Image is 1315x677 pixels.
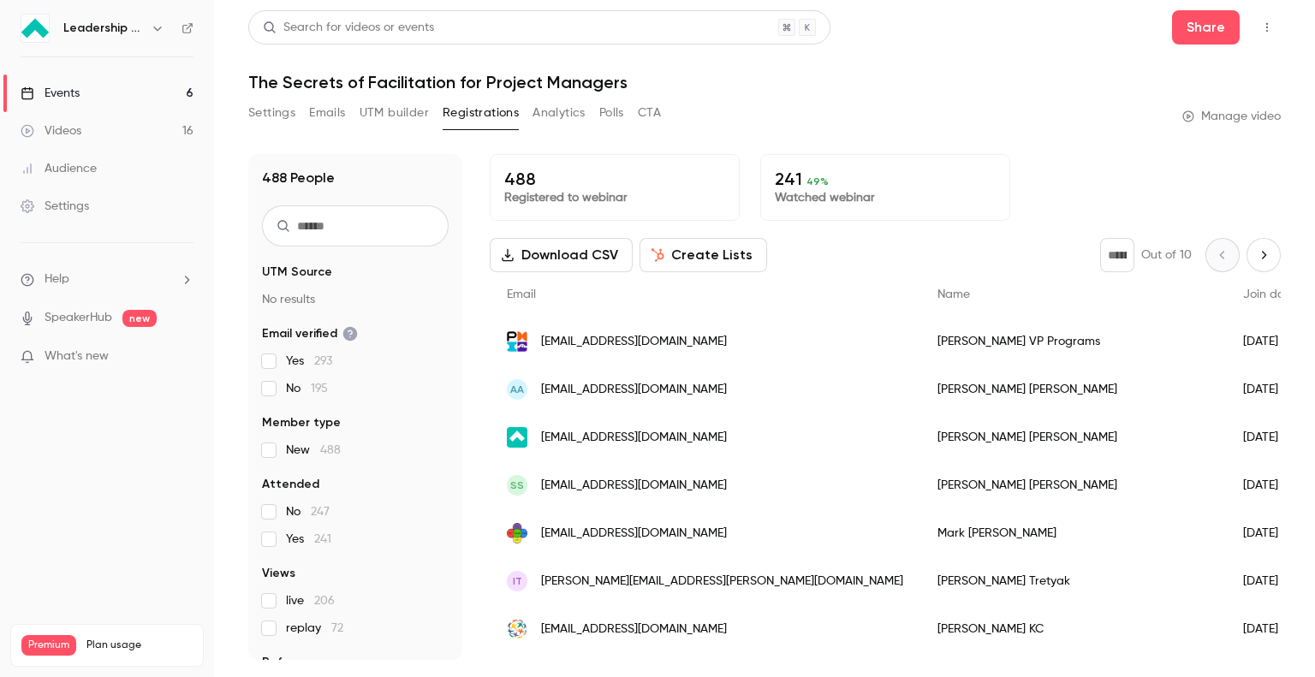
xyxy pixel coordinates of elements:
div: [DATE] [1226,413,1313,461]
span: 241 [314,533,331,545]
p: Registered to webinar [504,189,725,206]
span: [EMAIL_ADDRESS][DOMAIN_NAME] [541,429,727,447]
div: Events [21,85,80,102]
p: Out of 10 [1141,246,1192,264]
span: Yes [286,353,332,370]
span: Help [45,270,69,288]
span: 206 [314,595,335,607]
p: No results [262,291,449,308]
span: live [286,592,335,609]
button: UTM builder [360,99,429,127]
button: Polls [599,99,624,127]
span: Email verified [262,325,358,342]
a: Manage video [1182,108,1281,125]
button: Next page [1247,238,1281,272]
div: [DATE] [1226,509,1313,557]
img: markentrekin.com [507,523,527,543]
button: Registrations [443,99,519,127]
li: help-dropdown-opener [21,270,193,288]
span: 488 [320,444,341,456]
p: 488 [504,169,725,189]
span: Email [507,288,536,300]
span: [PERSON_NAME][EMAIL_ADDRESS][PERSON_NAME][DOMAIN_NAME] [541,573,903,591]
div: [PERSON_NAME] KC [920,605,1226,653]
p: Watched webinar [775,189,996,206]
span: Plan usage [86,638,193,652]
button: Create Lists [640,238,767,272]
span: IT [513,573,522,589]
span: Name [937,288,970,300]
span: 247 [311,506,330,518]
div: [PERSON_NAME] [PERSON_NAME] [920,461,1226,509]
div: [PERSON_NAME] [PERSON_NAME] [920,413,1226,461]
span: Referrer [262,654,310,671]
span: [EMAIL_ADDRESS][DOMAIN_NAME] [541,621,727,638]
h1: 488 People [262,168,335,188]
span: Join date [1243,288,1296,300]
span: [EMAIL_ADDRESS][DOMAIN_NAME] [541,381,727,399]
div: Search for videos or events [263,19,434,37]
span: replay [286,620,343,637]
span: [EMAIL_ADDRESS][DOMAIN_NAME] [541,525,727,543]
span: AA [510,382,524,397]
iframe: Noticeable Trigger [173,349,193,365]
div: Audience [21,160,97,177]
span: Premium [21,635,76,656]
span: 195 [311,383,328,395]
img: pmi-portland.org [507,331,527,352]
span: No [286,503,330,520]
span: No [286,380,328,397]
p: 241 [775,169,996,189]
div: [DATE] [1226,365,1313,413]
span: Yes [286,531,331,548]
button: Analytics [533,99,586,127]
h6: Leadership Strategies - 2025 Webinars [63,20,144,37]
img: Leadership Strategies - 2025 Webinars [21,15,49,42]
div: [DATE] [1226,461,1313,509]
div: Settings [21,198,89,215]
div: [DATE] [1226,557,1313,605]
span: UTM Source [262,264,332,281]
span: 49 % [806,175,829,187]
button: Share [1172,10,1240,45]
div: [DATE] [1226,318,1313,365]
a: SpeakerHub [45,309,112,327]
button: CTA [638,99,661,127]
span: Attended [262,476,319,493]
span: 293 [314,355,332,367]
div: Videos [21,122,81,140]
span: [EMAIL_ADDRESS][DOMAIN_NAME] [541,333,727,351]
img: leadstrat.com [507,427,527,448]
div: [PERSON_NAME] [PERSON_NAME] [920,365,1226,413]
span: SS [510,478,524,493]
div: [PERSON_NAME] Tretyak [920,557,1226,605]
div: [DATE] [1226,605,1313,653]
span: Member type [262,414,341,431]
div: [PERSON_NAME] VP Programs [920,318,1226,365]
img: globalpeace.org [507,619,527,639]
span: new [122,310,157,327]
span: What's new [45,347,109,365]
div: Mark [PERSON_NAME] [920,509,1226,557]
span: Views [262,565,295,582]
h1: The Secrets of Facilitation for Project Managers [248,72,1281,92]
span: [EMAIL_ADDRESS][DOMAIN_NAME] [541,477,727,495]
button: Settings [248,99,295,127]
button: Emails [309,99,345,127]
span: 72 [331,622,343,634]
button: Download CSV [490,238,633,272]
span: New [286,442,341,459]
